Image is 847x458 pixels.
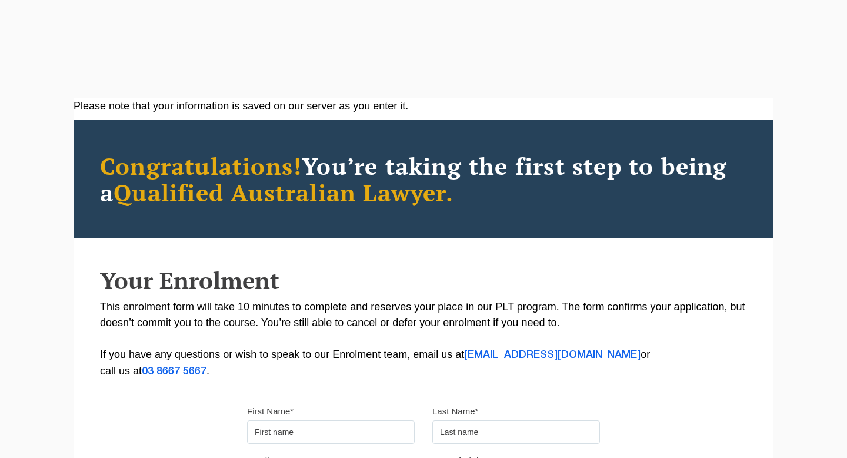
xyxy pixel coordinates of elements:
[74,98,773,114] div: Please note that your information is saved on our server as you enter it.
[100,150,302,181] span: Congratulations!
[247,420,415,444] input: First name
[142,367,206,376] a: 03 8667 5667
[464,350,641,360] a: [EMAIL_ADDRESS][DOMAIN_NAME]
[432,420,600,444] input: Last name
[100,267,747,293] h2: Your Enrolment
[100,152,747,205] h2: You’re taking the first step to being a
[432,406,478,417] label: Last Name*
[114,177,453,208] span: Qualified Australian Lawyer.
[100,299,747,380] p: This enrolment form will take 10 minutes to complete and reserves your place in our PLT program. ...
[247,406,294,417] label: First Name*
